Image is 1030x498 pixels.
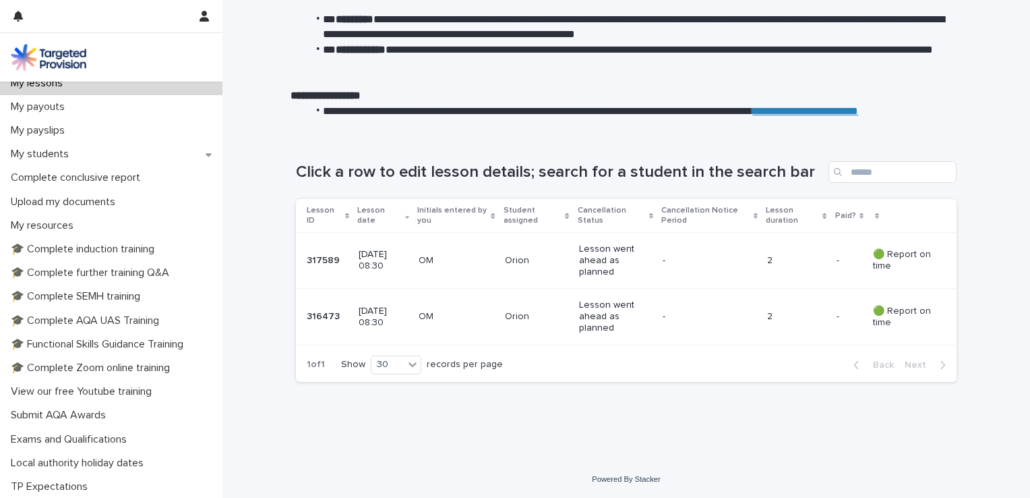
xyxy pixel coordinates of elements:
[505,255,568,267] p: Orion
[357,203,402,228] p: Lesson date
[578,203,646,228] p: Cancellation Status
[837,252,842,267] p: -
[359,249,408,272] p: [DATE] 08:30
[5,385,162,398] p: View our free Youtube training
[5,290,151,303] p: 🎓 Complete SEMH training
[5,124,75,137] p: My payslips
[296,348,336,381] p: 1 of 1
[307,252,342,267] p: 317589
[296,289,957,345] tr: 316473316473 [DATE] 08:30OMOrionLesson went ahead as planned-2-- 🟢 Report on time
[767,311,826,323] p: 2
[419,255,493,267] p: OM
[5,267,180,279] p: 🎓 Complete further training Q&A
[5,338,194,351] p: 🎓 Functional Skills Guidance Training
[417,203,487,228] p: Initials entered by you
[11,44,86,71] img: M5nRWzHhSzIhMunXDL62
[371,358,404,372] div: 30
[5,219,84,232] p: My resources
[579,244,653,277] p: Lesson went ahead as planned
[5,243,165,256] p: 🎓 Complete induction training
[828,161,957,183] input: Search
[899,359,957,371] button: Next
[307,203,342,228] p: Lesson ID
[5,77,73,90] p: My lessons
[592,475,660,483] a: Powered By Stacker
[579,300,653,333] p: Lesson went ahead as planned
[296,163,823,182] h1: Click a row to edit lesson details; search for a student in the search bar
[837,308,842,323] p: -
[5,433,138,446] p: Exams and Qualifications
[873,306,935,329] p: 🟢 Report on time
[427,359,503,370] p: records per page
[905,360,934,370] span: Next
[835,209,856,223] p: Paid?
[307,308,342,323] p: 316473
[661,203,750,228] p: Cancellation Notice Period
[504,203,562,228] p: Student assigned
[843,359,899,371] button: Back
[5,457,154,470] p: Local authority holiday dates
[341,359,365,370] p: Show
[359,306,408,329] p: [DATE] 08:30
[5,362,181,375] p: 🎓 Complete Zoom online training
[767,255,826,267] p: 2
[5,480,98,493] p: TP Expectations
[663,255,737,267] p: -
[766,203,819,228] p: Lesson duration
[865,360,894,370] span: Back
[296,233,957,289] tr: 317589317589 [DATE] 08:30OMOrionLesson went ahead as planned-2-- 🟢 Report on time
[5,101,75,113] p: My payouts
[5,409,117,422] p: Submit AQA Awards
[5,196,126,209] p: Upload my documents
[505,311,568,323] p: Orion
[5,148,80,161] p: My students
[419,311,493,323] p: OM
[663,311,737,323] p: -
[5,314,170,327] p: 🎓 Complete AQA UAS Training
[5,171,151,184] p: Complete conclusive report
[873,249,935,272] p: 🟢 Report on time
